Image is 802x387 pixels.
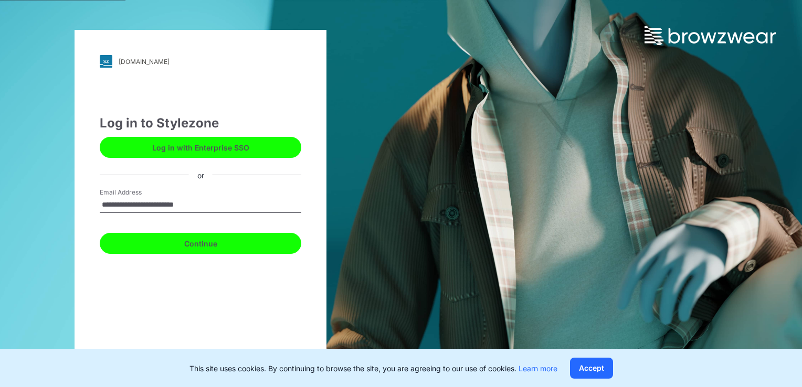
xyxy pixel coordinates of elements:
[119,58,170,66] div: [DOMAIN_NAME]
[100,137,301,158] button: Log in with Enterprise SSO
[189,169,213,180] div: or
[100,188,173,197] label: Email Address
[519,364,557,373] a: Learn more
[189,363,557,374] p: This site uses cookies. By continuing to browse the site, you are agreeing to our use of cookies.
[100,55,301,68] a: [DOMAIN_NAME]
[570,358,613,379] button: Accept
[100,55,112,68] img: svg+xml;base64,PHN2ZyB3aWR0aD0iMjgiIGhlaWdodD0iMjgiIHZpZXdCb3g9IjAgMCAyOCAyOCIgZmlsbD0ibm9uZSIgeG...
[100,114,301,133] div: Log in to Stylezone
[100,233,301,254] button: Continue
[645,26,776,45] img: browzwear-logo.73288ffb.svg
